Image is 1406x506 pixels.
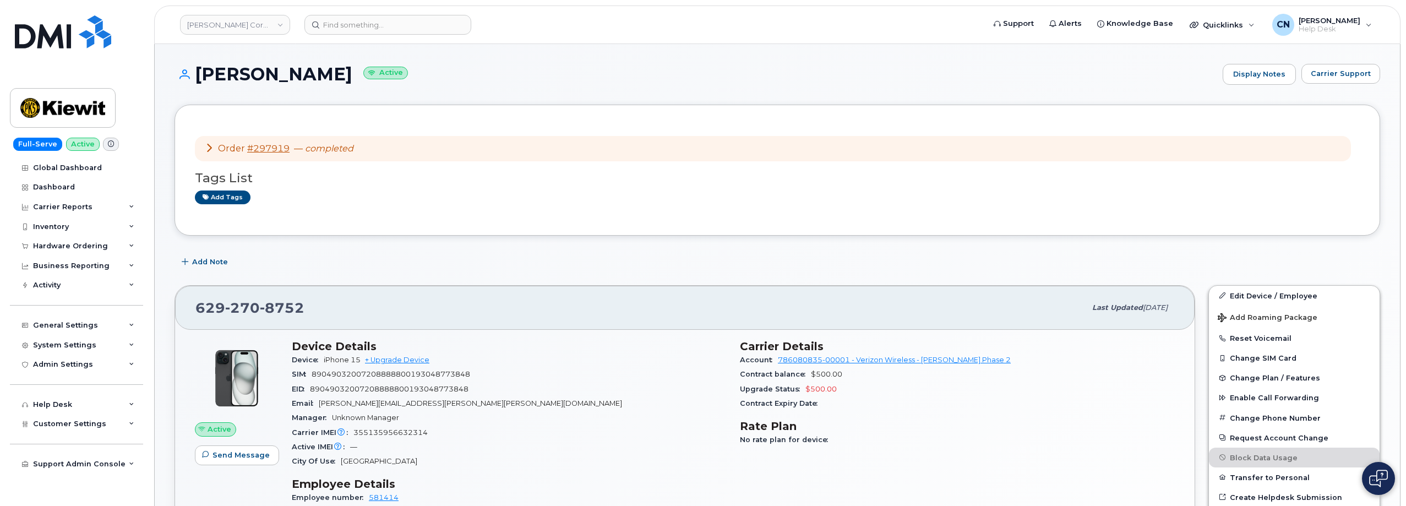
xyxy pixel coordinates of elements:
[740,385,805,393] span: Upgrade Status
[1209,328,1380,348] button: Reset Voicemail
[212,450,270,460] span: Send Message
[292,443,350,451] span: Active IMEI
[341,457,417,465] span: [GEOGRAPHIC_DATA]
[310,385,468,393] span: 89049032007208888800193048773848
[740,399,823,407] span: Contract Expiry Date
[811,370,842,378] span: $500.00
[1092,303,1143,312] span: Last updated
[740,340,1175,353] h3: Carrier Details
[1218,313,1317,324] span: Add Roaming Package
[175,252,237,272] button: Add Note
[292,399,319,407] span: Email
[292,457,341,465] span: City Of Use
[292,477,727,491] h3: Employee Details
[292,370,312,378] span: SIM
[1301,64,1380,84] button: Carrier Support
[1209,348,1380,368] button: Change SIM Card
[1209,448,1380,467] button: Block Data Usage
[204,345,270,411] img: iPhone_15_Black.png
[260,300,304,316] span: 8752
[292,385,310,393] span: EID
[1209,467,1380,487] button: Transfer to Personal
[225,300,260,316] span: 270
[805,385,837,393] span: $500.00
[195,191,250,204] a: Add tags
[319,399,622,407] span: [PERSON_NAME][EMAIL_ADDRESS][PERSON_NAME][PERSON_NAME][DOMAIN_NAME]
[305,143,353,154] em: completed
[292,340,727,353] h3: Device Details
[1230,374,1320,382] span: Change Plan / Features
[350,443,357,451] span: —
[1209,306,1380,328] button: Add Roaming Package
[1209,286,1380,306] a: Edit Device / Employee
[1223,64,1296,85] a: Display Notes
[195,171,1360,185] h3: Tags List
[1143,303,1168,312] span: [DATE]
[1369,470,1388,487] img: Open chat
[195,300,304,316] span: 629
[778,356,1011,364] a: 786080835-00001 - Verizon Wireless - [PERSON_NAME] Phase 2
[1209,428,1380,448] button: Request Account Change
[192,257,228,267] span: Add Note
[740,356,778,364] span: Account
[1230,394,1319,402] span: Enable Call Forwarding
[740,370,811,378] span: Contract balance
[740,436,833,444] span: No rate plan for device
[195,445,279,465] button: Send Message
[324,356,361,364] span: iPhone 15
[1311,68,1371,79] span: Carrier Support
[1209,368,1380,388] button: Change Plan / Features
[292,493,369,502] span: Employee number
[740,420,1175,433] h3: Rate Plan
[312,370,470,378] span: 89049032007208888800193048773848
[294,143,353,154] span: —
[175,64,1217,84] h1: [PERSON_NAME]
[292,413,332,422] span: Manager
[218,143,245,154] span: Order
[292,356,324,364] span: Device
[292,428,353,437] span: Carrier IMEI
[208,424,231,434] span: Active
[332,413,399,422] span: Unknown Manager
[247,143,290,154] a: #297919
[369,493,399,502] a: 581414
[363,67,408,79] small: Active
[353,428,428,437] span: 355135956632314
[365,356,429,364] a: + Upgrade Device
[1209,388,1380,407] button: Enable Call Forwarding
[1209,408,1380,428] button: Change Phone Number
